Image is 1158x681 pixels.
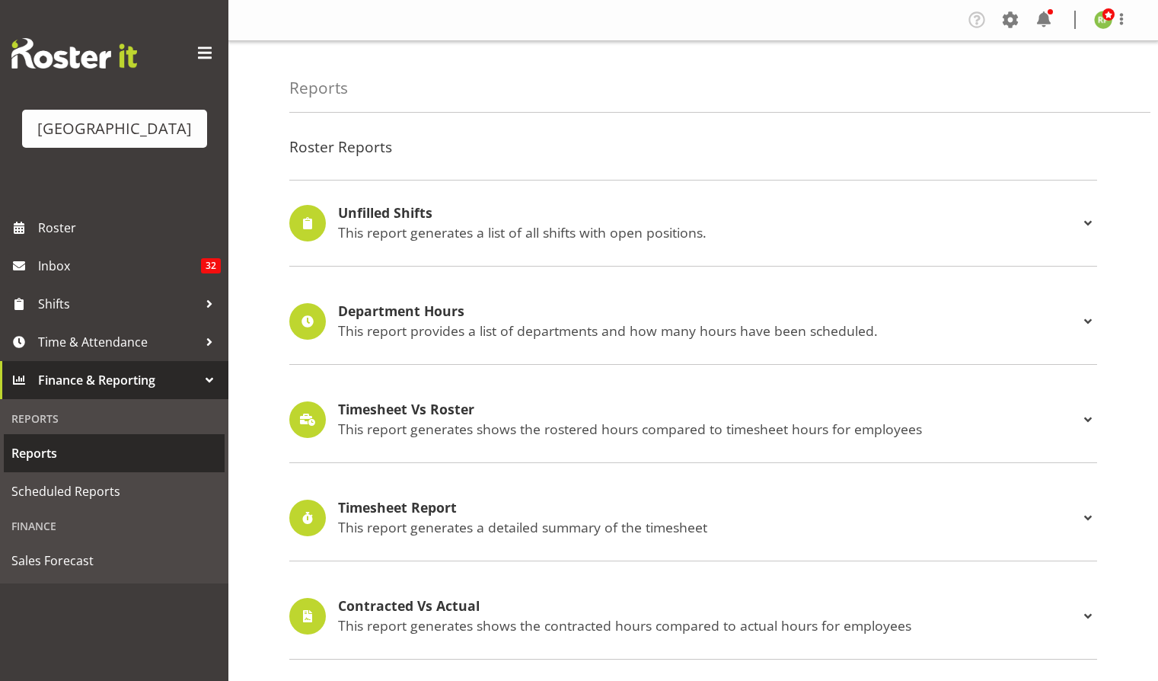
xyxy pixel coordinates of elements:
span: Finance & Reporting [38,369,198,392]
span: Roster [38,216,221,239]
p: This report generates a detailed summary of the timesheet [338,519,1079,536]
a: Sales Forecast [4,542,225,580]
p: This report provides a list of departments and how many hours have been scheduled. [338,322,1079,339]
span: 32 [201,258,221,273]
h4: Timesheet Vs Roster [338,402,1079,417]
img: Rosterit website logo [11,38,137,69]
a: Reports [4,434,225,472]
div: Department Hours This report provides a list of departments and how many hours have been scheduled. [289,303,1097,340]
p: This report generates shows the rostered hours compared to timesheet hours for employees [338,420,1079,437]
span: Inbox [38,254,201,277]
h4: Roster Reports [289,139,1097,155]
div: Unfilled Shifts This report generates a list of all shifts with open positions. [289,205,1097,241]
a: Scheduled Reports [4,472,225,510]
p: This report generates shows the contracted hours compared to actual hours for employees [338,617,1079,634]
div: Timesheet Report This report generates a detailed summary of the timesheet [289,500,1097,536]
div: Contracted Vs Actual This report generates shows the contracted hours compared to actual hours fo... [289,598,1097,635]
h4: Unfilled Shifts [338,206,1079,221]
span: Time & Attendance [38,331,198,353]
div: Timesheet Vs Roster This report generates shows the rostered hours compared to timesheet hours fo... [289,401,1097,438]
div: [GEOGRAPHIC_DATA] [37,117,192,140]
h4: Reports [289,79,348,97]
h4: Timesheet Report [338,500,1079,516]
h4: Department Hours [338,304,1079,319]
span: Scheduled Reports [11,480,217,503]
div: Finance [4,510,225,542]
span: Reports [11,442,217,465]
span: Sales Forecast [11,549,217,572]
h4: Contracted Vs Actual [338,599,1079,614]
div: Reports [4,403,225,434]
span: Shifts [38,293,198,315]
img: richard-freeman9074.jpg [1094,11,1112,29]
p: This report generates a list of all shifts with open positions. [338,224,1079,241]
